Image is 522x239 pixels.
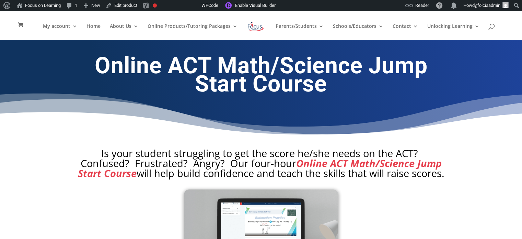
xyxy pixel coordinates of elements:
[43,24,77,40] a: My account
[153,3,157,8] div: Focus keyphrase not set
[163,1,201,10] img: Views over 48 hours. Click for more Jetpack Stats.
[110,24,138,40] a: About Us
[76,57,446,97] h1: Online ACT Math/Science Jump Start Course
[78,156,442,180] i: Online ACT Math/Science Jump Start Course
[137,166,444,180] span: will help build confidence and teach the skills that will raise scores.
[333,24,383,40] a: Schools/Educators
[247,20,265,33] img: Focus on Learning
[81,146,421,170] span: Is your student struggling to get the score he/she needs on the ACT? Confused? Frustrated? Angry?...
[393,24,418,40] a: Contact
[86,24,101,40] a: Home
[477,3,500,8] span: folciaadmin
[427,24,479,40] a: Unlocking Learning
[276,24,324,40] a: Parents/Students
[148,24,237,40] a: Online Products/Tutoring Packages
